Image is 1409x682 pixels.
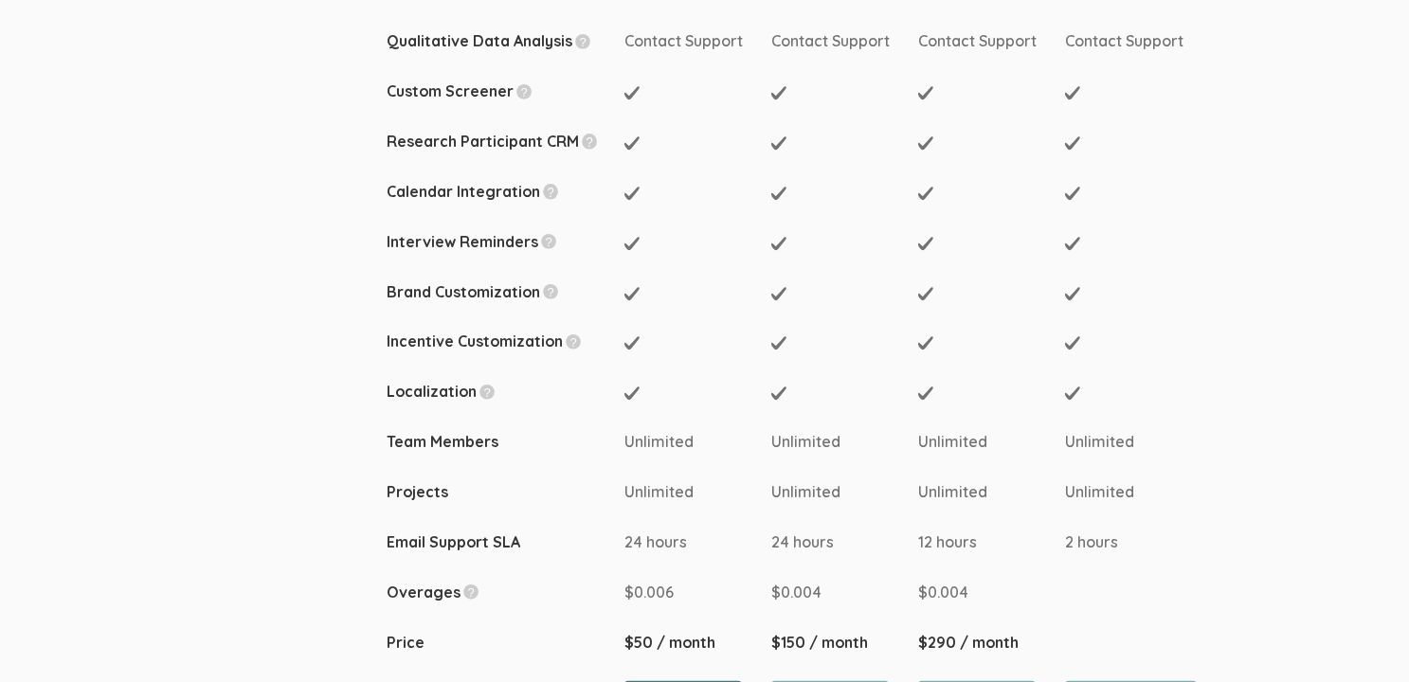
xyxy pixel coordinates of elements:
[771,186,786,201] img: check.16x16.gray.svg
[1065,31,1183,50] span: Contact Support
[388,567,624,618] td: Overages
[582,133,598,149] img: question.svg
[624,386,640,401] img: check.16x16.gray.svg
[918,386,933,401] img: check.16x16.gray.svg
[1065,432,1134,451] span: Unlimited
[624,335,640,350] img: check.16x16.gray.svg
[1065,135,1080,151] img: check.16x16.gray.svg
[624,532,687,551] span: 24 hours
[516,83,533,99] img: question.svg
[771,236,786,251] img: check.16x16.gray.svg
[575,33,591,49] img: question.svg
[918,186,933,201] img: check.16x16.gray.svg
[771,85,786,100] img: check.16x16.gray.svg
[624,85,640,100] img: check.16x16.gray.svg
[624,186,640,201] img: check.16x16.gray.svg
[624,567,771,618] td: $0.006
[1065,286,1080,301] img: check.16x16.gray.svg
[463,583,479,600] img: question.svg
[918,567,1065,618] td: $0.004
[388,66,624,117] td: Custom Screener
[624,618,771,668] td: $50 / month
[918,236,933,251] img: check.16x16.gray.svg
[918,432,987,451] span: Unlimited
[543,183,559,199] img: question.svg
[918,135,933,151] img: check.16x16.gray.svg
[624,432,694,451] span: Unlimited
[624,482,694,501] span: Unlimited
[1065,85,1080,100] img: check.16x16.gray.svg
[771,618,918,668] td: $150 / month
[1065,335,1080,350] img: check.16x16.gray.svg
[388,467,624,517] td: Projects
[918,85,933,100] img: check.16x16.gray.svg
[388,417,624,467] td: Team Members
[388,217,624,267] td: Interview Reminders
[388,267,624,317] td: Brand Customization
[388,367,624,417] td: Localization
[771,567,918,618] td: $0.004
[541,233,557,249] img: question.svg
[388,167,624,217] td: Calendar Integration
[918,335,933,350] img: check.16x16.gray.svg
[388,16,624,66] td: Qualitative Data Analysis
[771,482,840,501] span: Unlimited
[1065,186,1080,201] img: check.16x16.gray.svg
[1065,236,1080,251] img: check.16x16.gray.svg
[624,236,640,251] img: check.16x16.gray.svg
[388,618,624,668] td: Price
[771,31,890,50] span: Contact Support
[771,286,786,301] img: check.16x16.gray.svg
[1065,386,1080,401] img: check.16x16.gray.svg
[918,532,977,551] span: 12 hours
[388,517,624,567] td: Email Support SLA
[918,31,1037,50] span: Contact Support
[388,117,624,167] td: Research Participant CRM
[566,333,582,350] img: question.svg
[771,386,786,401] img: check.16x16.gray.svg
[624,286,640,301] img: check.16x16.gray.svg
[1065,532,1118,551] span: 2 hours
[771,135,786,151] img: check.16x16.gray.svg
[771,432,840,451] span: Unlimited
[918,618,1065,668] td: $290 / month
[771,532,834,551] span: 24 hours
[771,335,786,350] img: check.16x16.gray.svg
[624,135,640,151] img: check.16x16.gray.svg
[624,31,743,50] span: Contact Support
[918,286,933,301] img: check.16x16.gray.svg
[918,482,987,501] span: Unlimited
[1065,482,1134,501] span: Unlimited
[388,316,624,367] td: Incentive Customization
[543,283,559,299] img: question.svg
[479,384,496,400] img: question.svg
